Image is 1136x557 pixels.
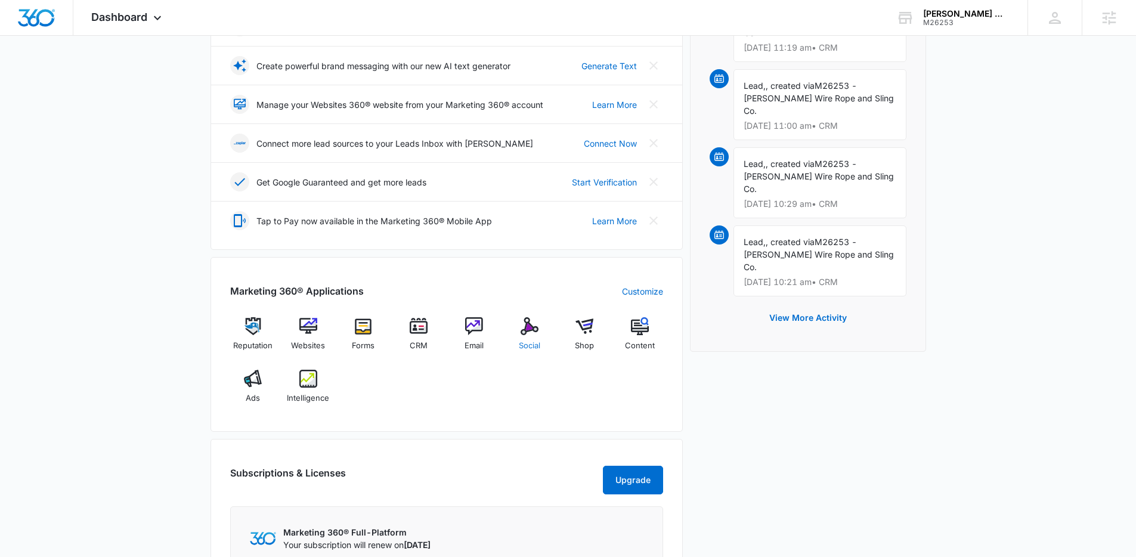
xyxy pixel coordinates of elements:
[923,18,1010,27] div: account id
[617,317,663,360] a: Content
[584,137,637,150] a: Connect Now
[283,526,431,539] p: Marketing 360® Full-Platform
[91,11,147,23] span: Dashboard
[230,466,346,490] h2: Subscriptions & Licenses
[644,134,663,153] button: Close
[291,340,325,352] span: Websites
[230,370,276,413] a: Ads
[396,317,442,360] a: CRM
[256,60,510,72] p: Create powerful brand messaging with our new AI text generator
[256,98,543,111] p: Manage your Websites 360® website from your Marketing 360® account
[644,56,663,75] button: Close
[230,284,364,298] h2: Marketing 360® Applications
[744,122,896,130] p: [DATE] 11:00 am • CRM
[744,237,766,247] span: Lead,
[757,304,859,332] button: View More Activity
[744,159,894,194] span: M26253 - [PERSON_NAME] Wire Rope and Sling Co.
[644,172,663,191] button: Close
[285,370,331,413] a: Intelligence
[923,9,1010,18] div: account name
[256,215,492,227] p: Tap to Pay now available in the Marketing 360® Mobile App
[644,95,663,114] button: Close
[575,340,594,352] span: Shop
[519,340,540,352] span: Social
[410,340,428,352] span: CRM
[250,532,276,544] img: Marketing 360 Logo
[352,340,374,352] span: Forms
[283,539,431,551] p: Your subscription will renew on
[744,200,896,208] p: [DATE] 10:29 am • CRM
[592,215,637,227] a: Learn More
[506,317,552,360] a: Social
[744,278,896,286] p: [DATE] 10:21 am • CRM
[744,159,766,169] span: Lead,
[625,340,655,352] span: Content
[766,81,815,91] span: , created via
[246,392,260,404] span: Ads
[744,237,894,272] span: M26253 - [PERSON_NAME] Wire Rope and Sling Co.
[256,176,426,188] p: Get Google Guaranteed and get more leads
[622,285,663,298] a: Customize
[592,98,637,111] a: Learn More
[341,317,386,360] a: Forms
[465,340,484,352] span: Email
[233,340,273,352] span: Reputation
[744,81,766,91] span: Lead,
[603,466,663,494] button: Upgrade
[404,540,431,550] span: [DATE]
[744,44,896,52] p: [DATE] 11:19 am • CRM
[766,159,815,169] span: , created via
[287,392,329,404] span: Intelligence
[230,317,276,360] a: Reputation
[451,317,497,360] a: Email
[644,211,663,230] button: Close
[766,237,815,247] span: , created via
[562,317,608,360] a: Shop
[744,81,894,116] span: M26253 - [PERSON_NAME] Wire Rope and Sling Co.
[256,137,533,150] p: Connect more lead sources to your Leads Inbox with [PERSON_NAME]
[581,60,637,72] a: Generate Text
[285,317,331,360] a: Websites
[572,176,637,188] a: Start Verification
